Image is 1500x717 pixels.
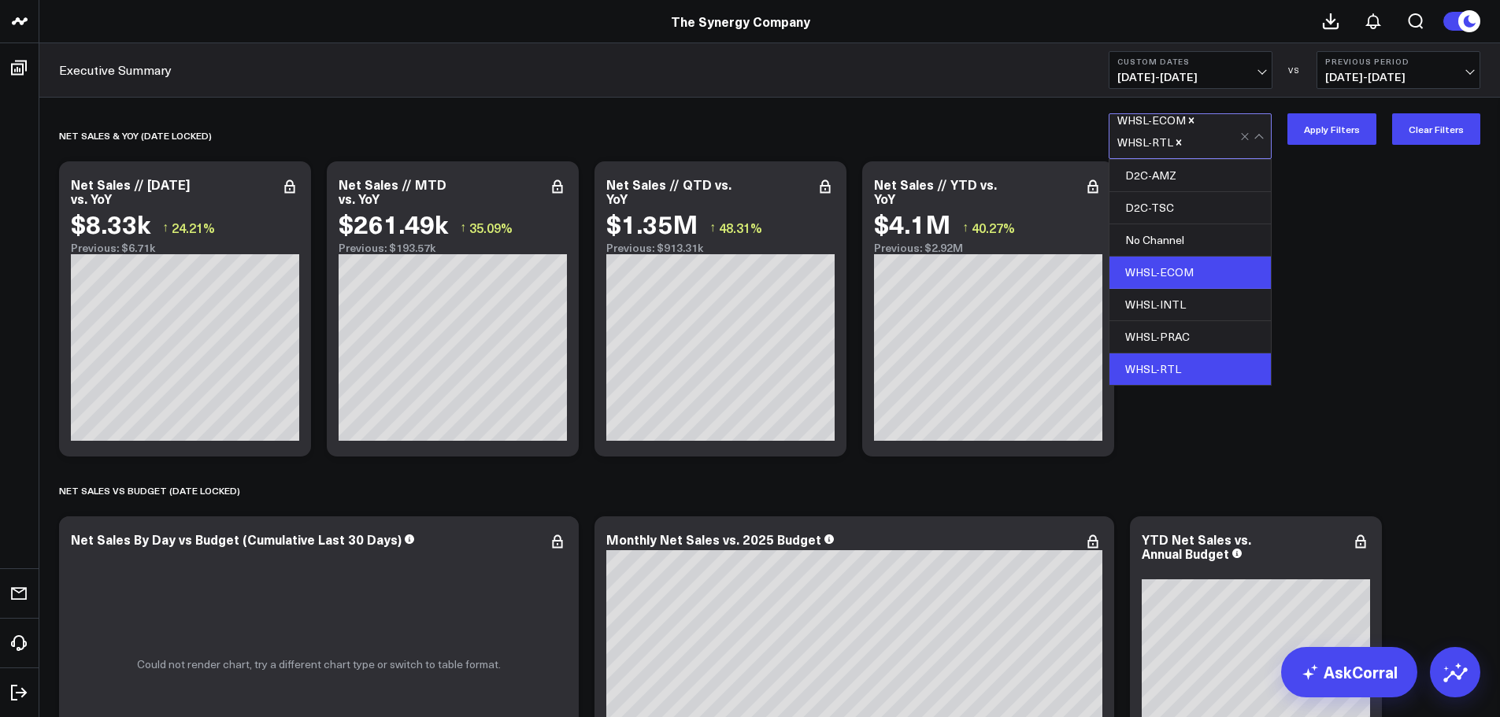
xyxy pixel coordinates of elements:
[1109,160,1271,192] div: D2C-AMZ
[606,176,731,207] div: Net Sales // QTD vs. YoY
[1186,114,1197,127] div: Remove WHSL-ECOM
[874,242,1102,254] div: Previous: $2.92M
[719,219,762,236] span: 48.31%
[469,219,513,236] span: 35.09%
[1109,51,1272,89] button: Custom Dates[DATE]-[DATE]
[1109,321,1271,353] div: WHSL-PRAC
[339,242,567,254] div: Previous: $193.57k
[137,658,501,671] p: Could not render chart, try a different chart type or switch to table format.
[1325,71,1472,83] span: [DATE] - [DATE]
[962,217,969,238] span: ↑
[1392,113,1480,145] button: Clear Filters
[71,209,150,238] div: $8.33k
[1287,113,1376,145] button: Apply Filters
[59,61,172,79] a: Executive Summary
[1173,136,1184,149] div: Remove WHSL-RTL
[1142,530,1251,562] div: YTD Net Sales vs. Annual Budget
[1325,57,1472,66] b: Previous Period
[1280,65,1309,75] div: VS
[671,13,810,30] a: The Synergy Company
[1109,353,1271,385] div: WHSL-RTL
[71,242,299,254] div: Previous: $6.71k
[1109,289,1271,321] div: WHSL-INTL
[339,176,446,207] div: Net Sales // MTD vs. YoY
[1117,71,1264,83] span: [DATE] - [DATE]
[172,219,215,236] span: 24.21%
[972,219,1015,236] span: 40.27%
[162,217,169,238] span: ↑
[1109,257,1271,289] div: WHSL-ECOM
[1117,114,1186,127] div: WHSL-ECOM
[1317,51,1480,89] button: Previous Period[DATE]-[DATE]
[1281,647,1417,697] a: AskCorral
[606,209,698,238] div: $1.35M
[1117,136,1173,149] div: WHSL-RTL
[71,530,402,548] div: Net Sales By Day vs Budget (Cumulative Last 30 Days)
[874,176,997,207] div: Net Sales // YTD vs. YoY
[59,117,212,153] div: net sales & yoy (date locked)
[606,242,835,254] div: Previous: $913.31k
[339,209,448,238] div: $261.49k
[1109,192,1271,224] div: D2C-TSC
[460,217,466,238] span: ↑
[71,176,190,207] div: Net Sales // [DATE] vs. YoY
[606,530,821,548] div: Monthly Net Sales vs. 2025 Budget
[1109,224,1271,257] div: No Channel
[1117,57,1264,66] b: Custom Dates
[59,472,240,508] div: NET SALES vs BUDGET (date locked)
[709,217,716,238] span: ↑
[874,209,950,238] div: $4.1M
